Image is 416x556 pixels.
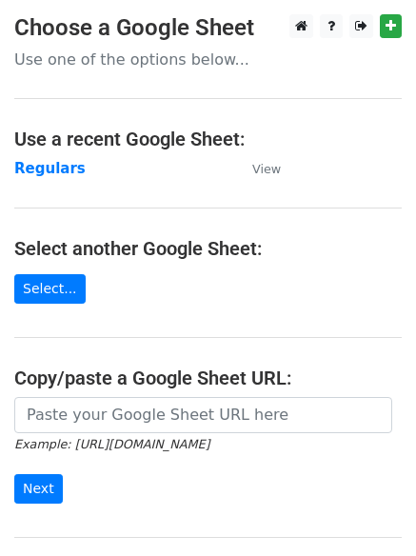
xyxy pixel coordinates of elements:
[14,237,402,260] h4: Select another Google Sheet:
[14,274,86,304] a: Select...
[252,162,281,176] small: View
[14,14,402,42] h3: Choose a Google Sheet
[233,160,281,177] a: View
[14,128,402,150] h4: Use a recent Google Sheet:
[14,437,209,451] small: Example: [URL][DOMAIN_NAME]
[14,474,63,504] input: Next
[14,50,402,69] p: Use one of the options below...
[14,367,402,389] h4: Copy/paste a Google Sheet URL:
[14,160,86,177] a: Regulars
[14,397,392,433] input: Paste your Google Sheet URL here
